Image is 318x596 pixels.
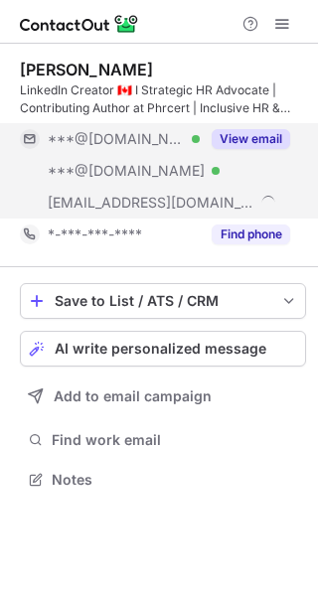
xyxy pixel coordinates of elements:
[55,341,266,357] span: AI write personalized message
[55,293,271,309] div: Save to List / ATS / CRM
[212,224,290,244] button: Reveal Button
[20,466,306,494] button: Notes
[48,194,254,212] span: [EMAIL_ADDRESS][DOMAIN_NAME]
[20,12,139,36] img: ContactOut v5.3.10
[48,130,185,148] span: ***@[DOMAIN_NAME]
[20,81,306,117] div: LinkedIn Creator 🇨🇦 I Strategic HR Advocate | Contributing Author at Phrcert | Inclusive HR & Bur...
[20,60,153,79] div: [PERSON_NAME]
[54,388,212,404] span: Add to email campaign
[212,129,290,149] button: Reveal Button
[52,471,298,489] span: Notes
[20,426,306,454] button: Find work email
[48,162,205,180] span: ***@[DOMAIN_NAME]
[20,283,306,319] button: save-profile-one-click
[20,331,306,367] button: AI write personalized message
[20,378,306,414] button: Add to email campaign
[52,431,298,449] span: Find work email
